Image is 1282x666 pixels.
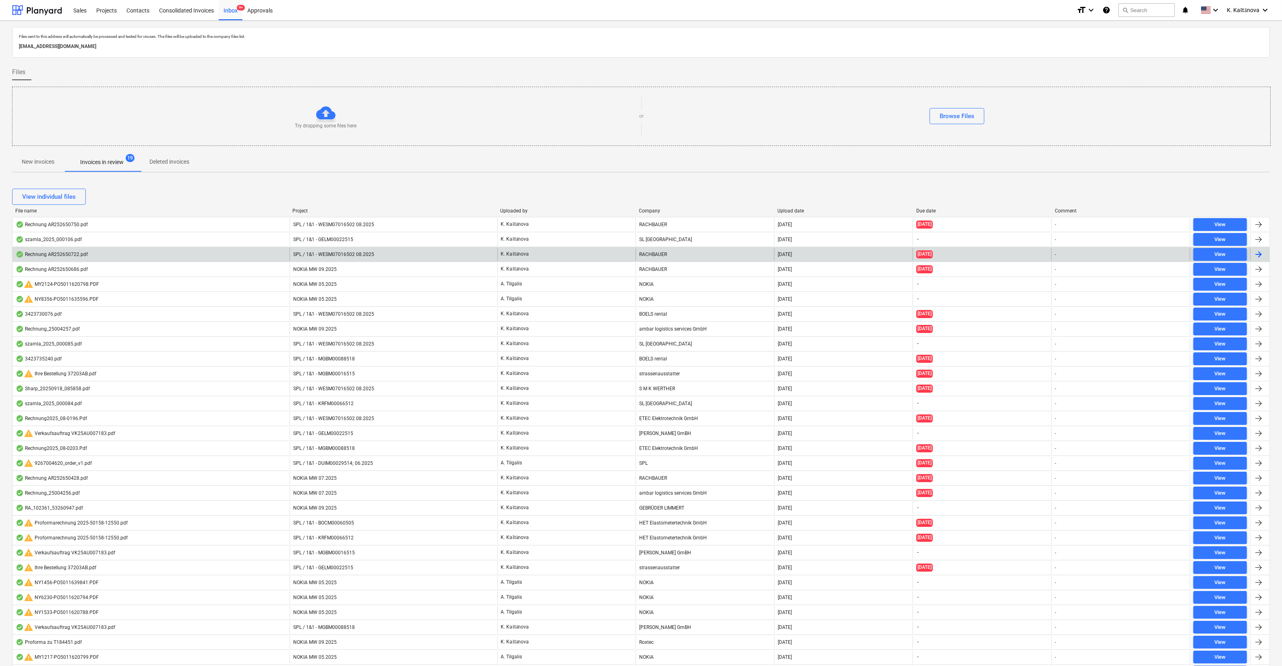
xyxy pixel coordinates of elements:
span: K. Kaštānova [1227,7,1259,14]
span: Files [12,67,25,77]
div: ETEC Elektrotechnik GmbH [636,442,774,455]
p: Files sent to this address will automatically be processed and tested for viruses. The files will... [19,34,1263,39]
div: [DATE] [778,281,792,287]
div: szamla_2025_000106.pdf [16,236,82,243]
div: OCR finished [16,415,24,422]
span: [DATE] [916,459,933,467]
span: NOKIA MW 05.2025 [293,281,337,287]
div: Project [292,208,494,214]
button: View [1193,412,1247,425]
div: Rechnung2025_08-0196.Pdf [16,415,87,422]
span: - [916,281,920,287]
div: View [1214,533,1226,543]
div: 9267004620_order_v1.pdf [16,458,92,468]
p: New invoices [22,158,54,166]
span: [DATE] [916,534,933,541]
span: [DATE] [916,265,933,273]
div: - [1055,520,1056,526]
div: Uploaded by [500,208,632,214]
button: View [1193,323,1247,335]
div: SL [GEOGRAPHIC_DATA] [636,233,774,246]
button: View [1193,367,1247,380]
div: OCR finished [16,535,24,541]
div: RACHBAUER [636,218,774,231]
button: View [1193,397,1247,410]
div: OCR finished [16,445,24,452]
div: [DATE] [778,460,792,466]
i: keyboard_arrow_down [1260,5,1270,15]
div: OCR finished [16,326,24,332]
span: SPL / 1&1 - MGBM00088518 [293,445,355,451]
p: K. Kaštānova [501,549,529,556]
div: SL [GEOGRAPHIC_DATA] [636,337,774,350]
span: SPL / 1&1 - MGBM00016515 [293,550,355,556]
button: Search [1118,3,1175,17]
span: 9+ [237,5,245,10]
span: warning [24,458,33,468]
div: View [1214,265,1226,274]
button: View [1193,502,1247,514]
div: szamla_2025_000084.pdf [16,400,82,407]
p: K. Kaštānova [501,310,529,317]
button: View [1193,576,1247,589]
div: - [1055,505,1056,511]
div: - [1055,535,1056,541]
span: SPL / 1&1 - GELM00022515 [293,237,353,242]
span: [DATE] [916,414,933,422]
div: [DATE] [778,401,792,406]
span: [DATE] [916,355,933,362]
div: OCR finished [16,385,24,392]
div: [PERSON_NAME] GmBH [636,427,774,440]
p: K. Kaštānova [501,519,529,526]
span: SPL / 1&1 - WESM07016502 08.2025 [293,416,374,421]
div: Upload date [778,208,910,214]
div: View [1214,414,1226,423]
p: K. Kaštānova [501,236,529,243]
span: [DATE] [916,221,933,228]
div: OCR finished [16,370,24,377]
div: OCR finished [16,236,24,243]
button: View [1193,442,1247,455]
button: View [1193,531,1247,544]
div: View [1214,548,1226,558]
div: View [1214,653,1226,662]
div: Ihre Bestellung 37203AB.pdf [16,369,96,379]
div: - [1055,431,1056,436]
span: SPL / 1&1 - WESM07016502 08.2025 [293,252,374,257]
div: View [1214,325,1226,334]
span: [DATE] [916,489,933,497]
p: Deleted invoices [149,158,189,166]
div: OCR finished [16,549,24,556]
span: warning [24,548,33,558]
div: SL [GEOGRAPHIC_DATA] [636,397,774,410]
div: Rechnung_25004256.pdf [16,490,80,496]
div: - [1055,371,1056,377]
div: View [1214,638,1226,647]
button: View [1193,472,1247,485]
p: K. Kaštānova [501,475,529,481]
div: strassenausstatter [636,367,774,380]
div: View [1214,339,1226,349]
div: OCR finished [16,430,24,437]
span: warning [24,518,33,528]
div: View [1214,220,1226,229]
div: [DATE] [778,222,792,227]
iframe: Chat Widget [1242,627,1282,666]
div: Due date [916,208,1048,214]
span: warning [24,369,33,379]
p: K. Kaštānova [501,400,529,407]
div: [DATE] [778,416,792,421]
div: View [1214,354,1226,364]
div: RACHBAUER [636,472,774,485]
div: View [1214,563,1226,572]
div: OCR finished [16,266,24,273]
p: A. Tilgalis [501,460,522,466]
span: [DATE] [916,519,933,527]
div: RACHBAUER [636,263,774,276]
div: Verkaufsauftrag VK25AU007183.pdf [16,429,115,438]
div: OCR finished [16,311,24,317]
div: View [1214,474,1226,483]
span: [DATE] [916,310,933,318]
div: View [1214,489,1226,498]
div: BOELS rental [636,352,774,365]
